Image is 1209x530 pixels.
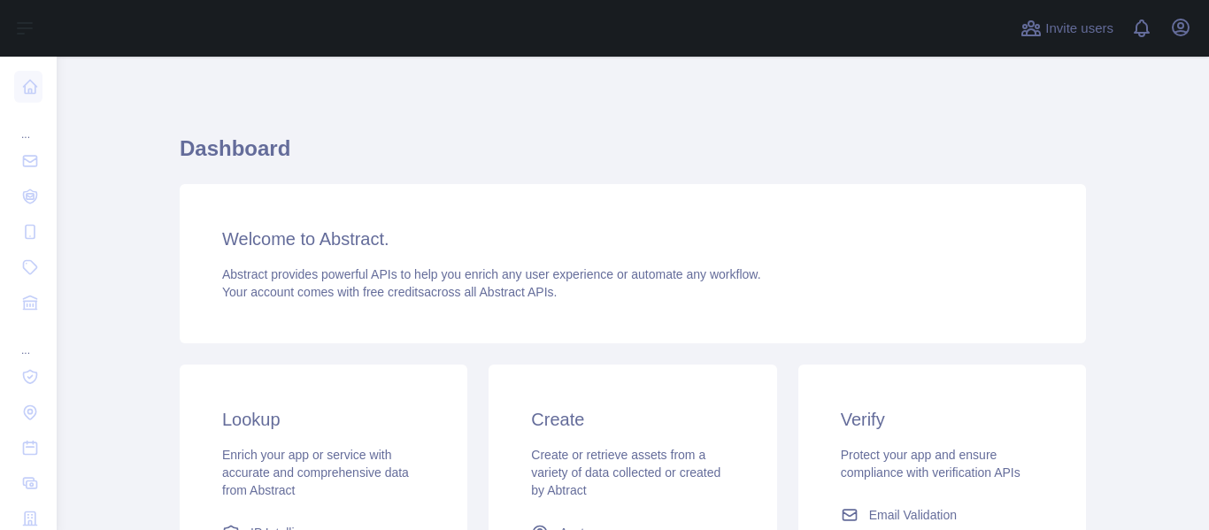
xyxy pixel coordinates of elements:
[222,407,425,432] h3: Lookup
[222,267,761,281] span: Abstract provides powerful APIs to help you enrich any user experience or automate any workflow.
[1045,19,1113,39] span: Invite users
[180,134,1086,177] h1: Dashboard
[841,448,1020,480] span: Protect your app and ensure compliance with verification APIs
[222,285,557,299] span: Your account comes with across all Abstract APIs.
[14,106,42,142] div: ...
[841,407,1043,432] h3: Verify
[363,285,424,299] span: free credits
[222,448,409,497] span: Enrich your app or service with accurate and comprehensive data from Abstract
[531,407,734,432] h3: Create
[14,322,42,357] div: ...
[869,506,957,524] span: Email Validation
[1017,14,1117,42] button: Invite users
[222,227,1043,251] h3: Welcome to Abstract.
[531,448,720,497] span: Create or retrieve assets from a variety of data collected or created by Abtract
